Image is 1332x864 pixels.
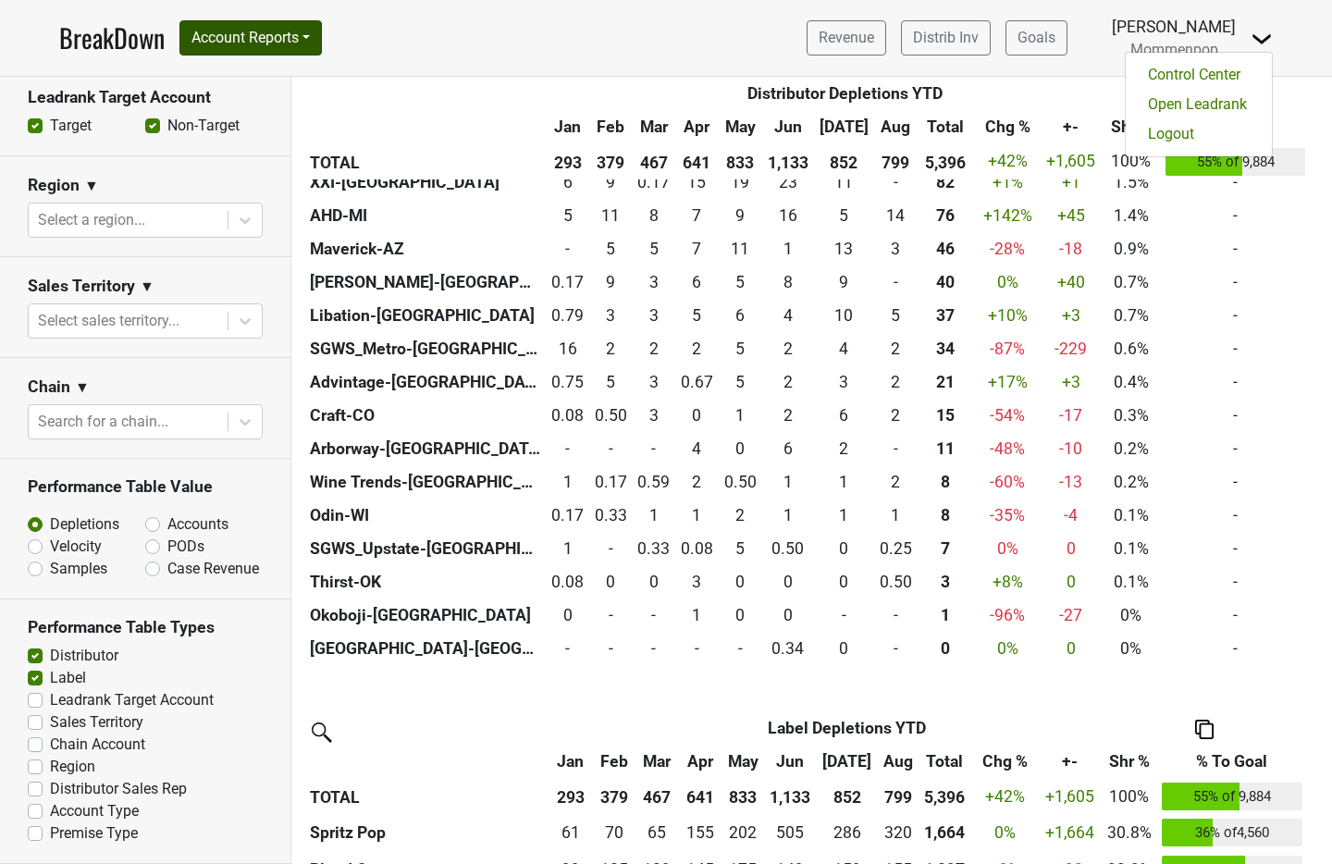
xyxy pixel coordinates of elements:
[1045,437,1097,461] div: -10
[594,170,628,194] div: 9
[762,332,814,365] td: 2
[722,745,764,778] th: May: activate to sort column ascending
[718,232,761,265] td: 11.167
[675,110,718,143] th: Apr: activate to sort column ascending
[1101,265,1161,299] td: 0.7%
[140,276,154,298] span: ▼
[675,465,718,499] td: 1.67
[722,204,758,228] div: 9
[1101,365,1161,399] td: 0.4%
[807,20,886,56] a: Revenue
[974,299,1041,332] td: +10 %
[636,370,671,394] div: 3
[633,332,675,365] td: 2
[921,270,969,294] div: 40
[680,437,714,461] div: 4
[988,153,1028,171] span: +42%
[594,270,628,294] div: 9
[917,110,974,143] th: Total: activate to sort column ascending
[767,237,809,261] div: 1
[917,232,974,265] th: 46.247
[589,465,632,499] td: 0.17
[550,470,585,494] div: 1
[818,337,869,361] div: 4
[680,403,714,427] div: 0
[814,432,874,465] td: 1.833
[589,265,632,299] td: 8.58
[675,232,718,265] td: 7.417
[818,204,869,228] div: 5
[921,370,969,394] div: 21
[633,299,675,332] td: 2.584
[594,204,628,228] div: 11
[874,399,917,432] td: 2.166
[50,711,143,734] label: Sales Territory
[1101,166,1161,199] td: 1.5%
[589,232,632,265] td: 5.167
[1161,399,1310,432] td: -
[636,237,671,261] div: 5
[971,745,1039,778] th: Chg %: activate to sort column ascending
[59,19,165,57] a: BreakDown
[50,513,119,536] label: Depletions
[879,303,913,327] div: 5
[874,432,917,465] td: 0
[1046,153,1095,171] span: +1,605
[305,110,547,143] th: &nbsp;: activate to sort column ascending
[921,204,969,228] div: 76
[767,370,809,394] div: 2
[167,513,228,536] label: Accounts
[814,143,874,180] th: 852
[633,199,675,232] td: 8.099
[1195,720,1214,739] img: Copy to clipboard
[680,303,714,327] div: 5
[589,332,632,365] td: 1.666
[547,232,589,265] td: 0
[633,232,675,265] td: 5
[1045,303,1097,327] div: +3
[917,399,974,432] th: 14.665
[636,270,671,294] div: 3
[1126,90,1272,119] a: Open Leadrank
[75,376,90,399] span: ▼
[762,299,814,332] td: 4.416
[767,403,809,427] div: 2
[974,465,1041,499] td: -60 %
[675,143,718,180] th: 641
[1161,166,1310,199] td: -
[50,115,92,137] label: Target
[818,170,869,194] div: 11
[50,734,145,756] label: Chain Account
[167,536,204,558] label: PODs
[718,432,761,465] td: 0
[917,332,974,365] th: 34.445
[1045,270,1097,294] div: +40
[594,403,628,427] div: 0.50
[1125,52,1273,157] div: Dropdown Menu
[762,465,814,499] td: 1.165
[767,170,809,194] div: 23
[680,270,714,294] div: 6
[974,365,1041,399] td: +17 %
[974,232,1041,265] td: -28 %
[718,299,761,332] td: 5.751
[636,403,671,427] div: 3
[722,370,758,394] div: 5
[901,20,991,56] a: Distrib Inv
[879,403,913,427] div: 2
[767,270,809,294] div: 8
[879,370,913,394] div: 2
[1045,237,1097,261] div: -18
[718,332,761,365] td: 4.833
[879,270,913,294] div: -
[1101,299,1161,332] td: 0.7%
[767,204,809,228] div: 16
[874,199,917,232] td: 14.234
[550,403,585,427] div: 0.08
[594,337,628,361] div: 2
[1101,332,1161,365] td: 0.6%
[1045,170,1097,194] div: +1
[633,399,675,432] td: 3.416
[919,745,971,778] th: Total: activate to sort column ascending
[814,365,874,399] td: 3.05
